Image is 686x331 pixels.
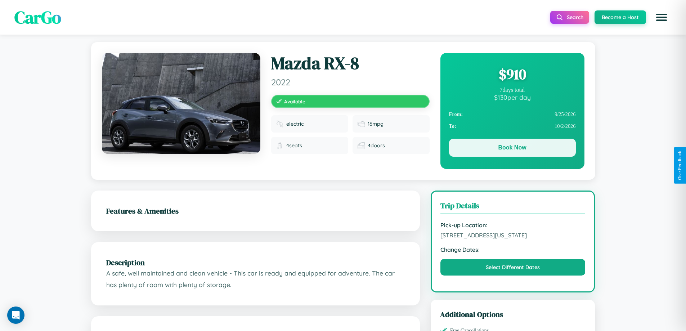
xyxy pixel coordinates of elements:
span: 2022 [271,77,430,88]
h1: Mazda RX-8 [271,53,430,74]
div: 9 / 25 / 2026 [449,108,576,120]
img: Mazda RX-8 2022 [102,53,260,154]
img: Fuel type [276,120,283,128]
h3: Trip Details [440,200,586,214]
button: Search [550,11,589,24]
span: 4 seats [286,142,302,149]
h2: Description [106,257,405,268]
span: [STREET_ADDRESS][US_STATE] [440,232,586,239]
button: Open menu [651,7,672,27]
button: Select Different Dates [440,259,586,276]
button: Become a Host [595,10,646,24]
span: Search [567,14,583,21]
strong: From: [449,111,463,117]
span: CarGo [14,5,61,29]
span: 4 doors [368,142,385,149]
h2: Features & Amenities [106,206,405,216]
span: Available [284,98,305,104]
div: $ 130 per day [449,93,576,101]
div: Open Intercom Messenger [7,307,24,324]
strong: To: [449,123,456,129]
div: $ 910 [449,64,576,84]
span: 16 mpg [368,121,384,127]
img: Doors [358,142,365,149]
strong: Change Dates: [440,246,586,253]
div: Give Feedback [677,151,682,180]
strong: Pick-up Location: [440,222,586,229]
h3: Additional Options [440,309,586,319]
img: Seats [276,142,283,149]
p: A safe, well maintained and clean vehicle - This car is ready and equipped for adventure. The car... [106,268,405,290]
div: 10 / 2 / 2026 [449,120,576,132]
button: Book Now [449,139,576,157]
img: Fuel efficiency [358,120,365,128]
span: electric [286,121,304,127]
div: 7 days total [449,87,576,93]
